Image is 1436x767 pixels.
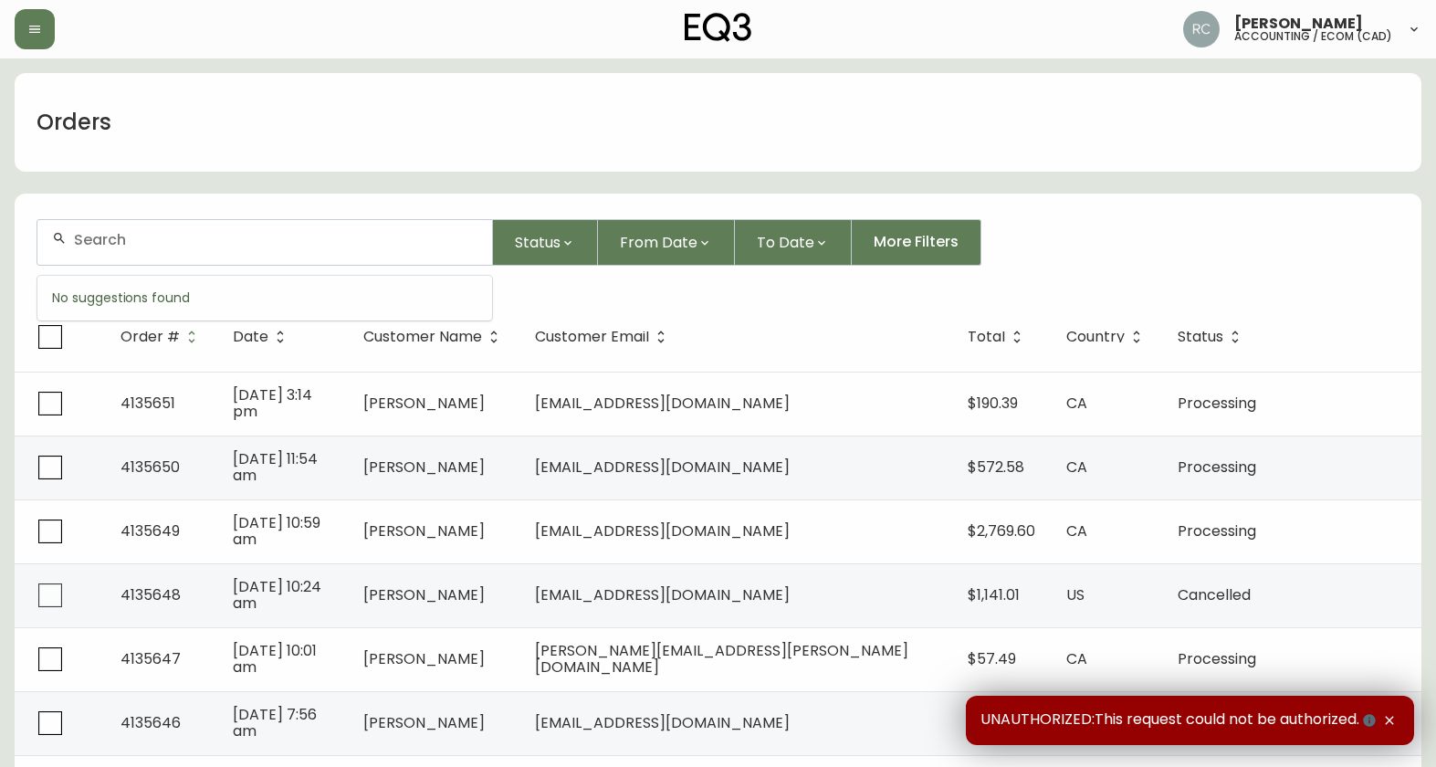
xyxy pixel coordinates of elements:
span: [DATE] 10:24 am [233,576,321,614]
span: [DATE] 7:56 am [233,704,317,741]
span: Date [233,331,268,342]
span: 4135648 [121,584,181,605]
span: [PERSON_NAME] [363,584,485,605]
span: 4135650 [121,457,180,478]
span: Order # [121,331,180,342]
span: CA [1066,648,1087,669]
span: [PERSON_NAME] [1234,16,1363,31]
span: [PERSON_NAME][EMAIL_ADDRESS][PERSON_NAME][DOMAIN_NAME] [535,640,908,678]
span: [DATE] 11:54 am [233,448,318,486]
span: Status [1178,329,1247,345]
span: [PERSON_NAME] [363,457,485,478]
span: Processing [1178,457,1256,478]
span: $2,769.60 [968,520,1035,541]
span: $1,141.01 [968,584,1020,605]
span: [DATE] 3:14 pm [233,384,312,422]
span: [DATE] 10:01 am [233,640,317,678]
span: Processing [1178,648,1256,669]
button: To Date [735,219,852,266]
span: Date [233,329,292,345]
span: UNAUTHORIZED:This request could not be authorized. [980,710,1379,730]
span: Total [968,329,1029,345]
span: From Date [620,231,697,254]
span: Country [1066,329,1148,345]
span: To Date [757,231,814,254]
span: Customer Name [363,329,506,345]
div: No suggestions found [37,276,492,320]
span: [EMAIL_ADDRESS][DOMAIN_NAME] [535,712,790,733]
span: [EMAIL_ADDRESS][DOMAIN_NAME] [535,520,790,541]
span: Processing [1178,393,1256,414]
span: [PERSON_NAME] [363,393,485,414]
span: Status [515,231,561,254]
span: $572.58 [968,457,1024,478]
span: CA [1066,393,1087,414]
span: [EMAIL_ADDRESS][DOMAIN_NAME] [535,584,790,605]
span: US [1066,584,1085,605]
span: Total [968,331,1005,342]
span: More Filters [874,232,959,252]
h5: accounting / ecom (cad) [1234,31,1392,42]
span: [PERSON_NAME] [363,648,485,669]
span: [DATE] 10:59 am [233,512,320,550]
h1: Orders [37,107,111,138]
span: $57.49 [968,648,1016,669]
button: From Date [598,219,735,266]
span: [EMAIL_ADDRESS][DOMAIN_NAME] [535,393,790,414]
span: [PERSON_NAME] [363,520,485,541]
span: $190.39 [968,393,1018,414]
span: 4135647 [121,648,181,669]
img: logo [685,13,752,42]
span: Customer Name [363,331,482,342]
span: CA [1066,457,1087,478]
span: 4135651 [121,393,175,414]
span: Order # [121,329,204,345]
span: Customer Email [535,329,673,345]
input: Search [74,231,477,248]
span: Status [1178,331,1223,342]
span: [PERSON_NAME] [363,712,485,733]
span: CA [1066,520,1087,541]
button: Status [493,219,598,266]
span: 4135649 [121,520,180,541]
span: Customer Email [535,331,649,342]
span: Processing [1178,520,1256,541]
span: Cancelled [1178,584,1251,605]
span: [EMAIL_ADDRESS][DOMAIN_NAME] [535,457,790,478]
span: 4135646 [121,712,181,733]
span: Country [1066,331,1125,342]
button: More Filters [852,219,981,266]
img: f4ba4e02bd060be8f1386e3ca455bd0e [1183,11,1220,47]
